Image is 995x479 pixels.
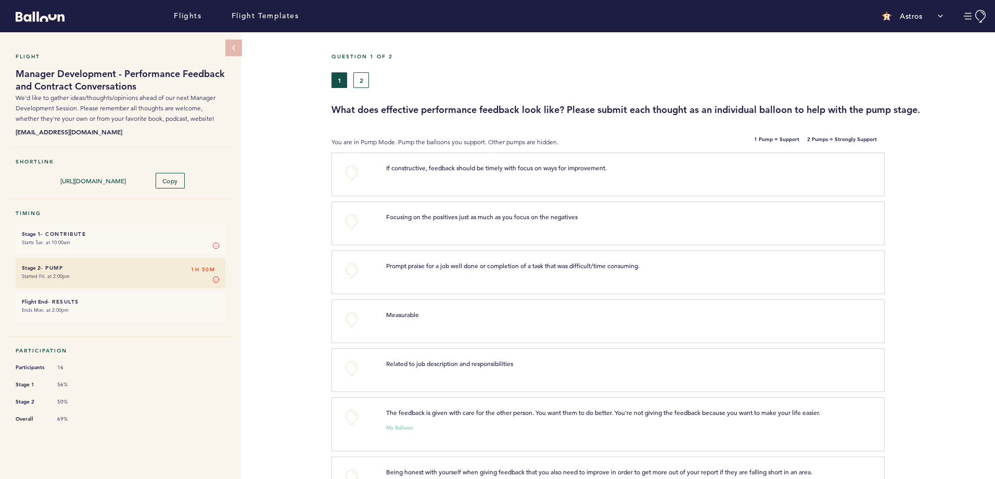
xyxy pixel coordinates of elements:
[16,11,65,22] svg: Balloon
[16,380,47,390] span: Stage 1
[22,239,70,246] time: Starts Tue. at 10:00am
[386,408,820,417] span: The feedback is given with care for the other person. You want them to do better. You're not givi...
[331,53,987,60] h5: Question 1 of 2
[191,264,215,275] span: 1H 50M
[386,212,578,221] span: Focusing on the positives just as much as you focus on the negatives
[22,273,70,280] time: Started Fri. at 2:00pm
[16,94,215,122] span: We'd like to gather ideas/thoughts/opinions ahead of our next Manager Development Session. Please...
[22,264,219,271] h6: - Pump
[57,398,88,406] span: 50%
[386,310,419,319] span: Measurable
[16,127,225,137] b: [EMAIL_ADDRESS][DOMAIN_NAME]
[22,231,219,237] h6: - Contribute
[16,414,47,424] span: Overall
[964,10,987,23] button: Manage Account
[386,359,513,368] span: Related to job description and responsibilities
[57,364,88,371] span: 16
[754,137,799,147] b: 1 Pump = Support
[16,362,47,373] span: Participants
[162,177,178,185] span: Copy
[16,158,225,165] h5: Shortlink
[22,298,47,305] small: Flight End
[174,10,201,22] a: Flights
[57,415,88,423] span: 69%
[232,10,299,22] a: Flight Templates
[16,210,225,217] h5: Timing
[22,307,69,313] time: Ends Mon. at 2:00pm
[8,10,65,21] a: Balloon
[22,298,219,305] h6: - Results
[386,163,607,172] span: If constructive, feedback should be timely with focus on ways for improvement.
[16,68,225,93] h1: Manager Development - Performance Feedback and Contract Conversations
[16,397,47,407] span: Stage 2
[22,231,41,237] small: Stage 1
[353,72,369,88] button: 2
[22,264,41,271] small: Stage 2
[386,468,812,476] span: Being honest with yourself when giving feedback that you also need to improve in order to get mor...
[16,53,225,60] h5: Flight
[386,261,640,270] span: Prompt praise for a job well done or completion of a task that was difficult/time consuming.
[331,104,987,116] h3: What does effective performance feedback look like? Please submit each thought as an individual b...
[156,173,185,188] button: Copy
[16,347,225,354] h5: Participation
[807,137,877,147] b: 2 Pumps = Strongly Support
[331,137,655,147] p: You are in Pump Mode. Pump the balloons you support. Other pumps are hidden.
[331,72,347,88] button: 1
[57,381,88,388] span: 56%
[900,11,922,21] p: Astros
[386,425,413,431] small: My Balloon
[876,6,948,27] button: Astros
